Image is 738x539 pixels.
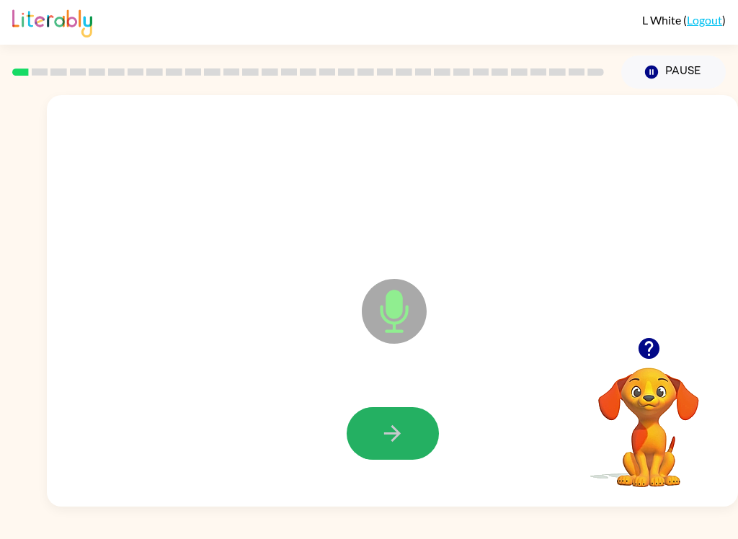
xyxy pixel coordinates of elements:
[577,345,721,489] video: Your browser must support playing .mp4 files to use Literably. Please try using another browser.
[642,13,726,27] div: ( )
[12,6,92,37] img: Literably
[621,55,726,89] button: Pause
[687,13,722,27] a: Logout
[642,13,683,27] span: L White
